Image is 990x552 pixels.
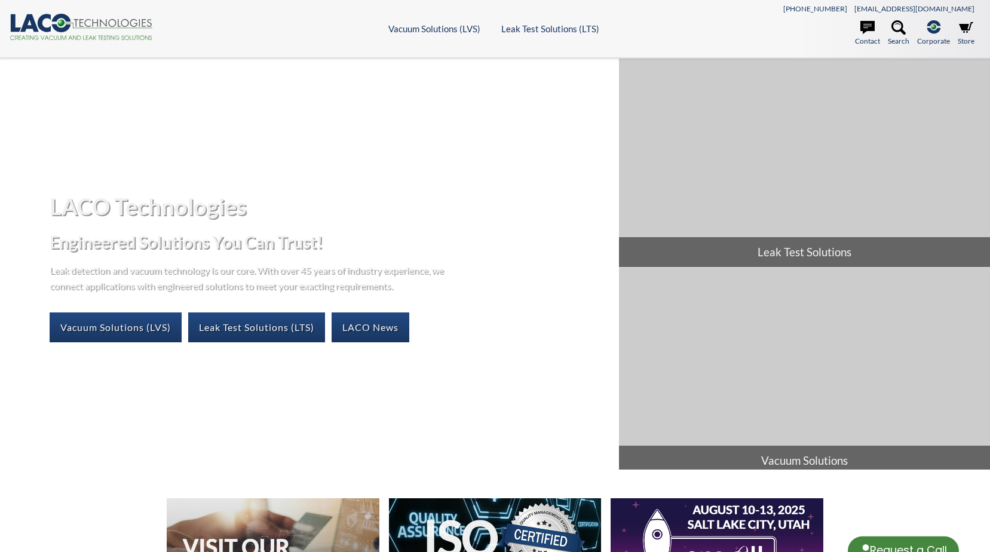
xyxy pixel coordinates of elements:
span: Vacuum Solutions [619,446,990,476]
a: LACO News [332,312,409,342]
a: Leak Test Solutions (LTS) [501,23,599,34]
a: [EMAIL_ADDRESS][DOMAIN_NAME] [854,4,974,13]
a: Vacuum Solutions [619,268,990,476]
a: Leak Test Solutions [619,59,990,267]
a: Contact [855,20,880,47]
h1: LACO Technologies [50,192,609,221]
a: Store [958,20,974,47]
a: Leak Test Solutions (LTS) [188,312,325,342]
p: Leak detection and vacuum technology is our core. With over 45 years of industry experience, we c... [50,262,450,293]
a: [PHONE_NUMBER] [783,4,847,13]
a: Search [888,20,909,47]
a: Vacuum Solutions (LVS) [388,23,480,34]
a: Vacuum Solutions (LVS) [50,312,182,342]
span: Corporate [917,35,950,47]
span: Leak Test Solutions [619,237,990,267]
h2: Engineered Solutions You Can Trust! [50,231,609,253]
